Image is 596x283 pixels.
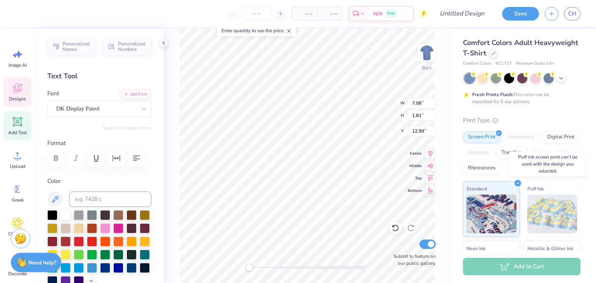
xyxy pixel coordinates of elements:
span: Personalized Names [62,41,91,52]
button: Personalized Names [47,38,96,55]
div: Applique [463,147,494,159]
div: Print Type [463,116,580,125]
span: Greek [12,197,24,203]
input: – – [241,7,272,21]
span: Top [408,175,422,181]
a: CH [564,7,580,21]
span: Bottom [408,188,422,194]
button: Save [502,7,539,21]
div: Enter quantity to see the price. [217,25,296,36]
span: Add Text [8,129,27,136]
span: Neon Ink [466,244,485,252]
img: Standard [466,195,516,233]
div: Text Tool [47,71,151,81]
span: – – [297,10,312,18]
span: Clipart & logos [5,231,30,243]
div: Back [422,64,432,71]
button: Switch to Greek Letters [103,125,151,131]
strong: Fresh Prints Flash: [472,91,513,98]
span: Comfort Colors [463,60,492,67]
img: Puff Ink [527,195,577,233]
span: Designs [9,96,26,102]
input: Untitled Design [433,6,490,21]
div: Screen Print [463,131,501,143]
span: # C1717 [496,60,512,67]
label: Submit to feature on our public gallery. [389,253,436,267]
div: Digital Print [542,131,580,143]
label: Color [47,177,151,186]
div: Accessibility label [245,264,253,271]
strong: Need help? [28,259,56,266]
span: Image AI [9,62,27,68]
div: Transfers [496,147,527,159]
div: Embroidery [503,131,540,143]
span: Upload [10,163,25,169]
span: Comfort Colors Adult Heavyweight T-Shirt [463,38,578,58]
label: Font [47,89,59,98]
span: Minimum Order: 24 + [516,60,554,67]
div: Foil [554,147,572,159]
span: Personalized Numbers [118,41,147,52]
img: Back [419,45,435,60]
span: – – [322,10,337,18]
span: Free [387,11,395,16]
button: Personalized Numbers [103,38,151,55]
div: Vinyl [530,147,551,159]
div: Puff ink screen print can’t be used with the design you selected. [509,152,587,176]
span: Standard [466,185,487,193]
span: Puff Ink [527,185,544,193]
span: Decorate [8,271,27,277]
div: This color can be expedited for 5 day delivery. [472,91,568,105]
button: Add Font [120,89,151,99]
label: Format [47,139,151,148]
span: N/A [373,10,383,18]
div: Rhinestones [463,162,501,174]
span: Middle [408,163,422,169]
span: Center [408,150,422,157]
span: CH [568,9,577,18]
input: e.g. 7428 c [69,192,151,207]
span: Metallic & Glitter Ink [527,244,573,252]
